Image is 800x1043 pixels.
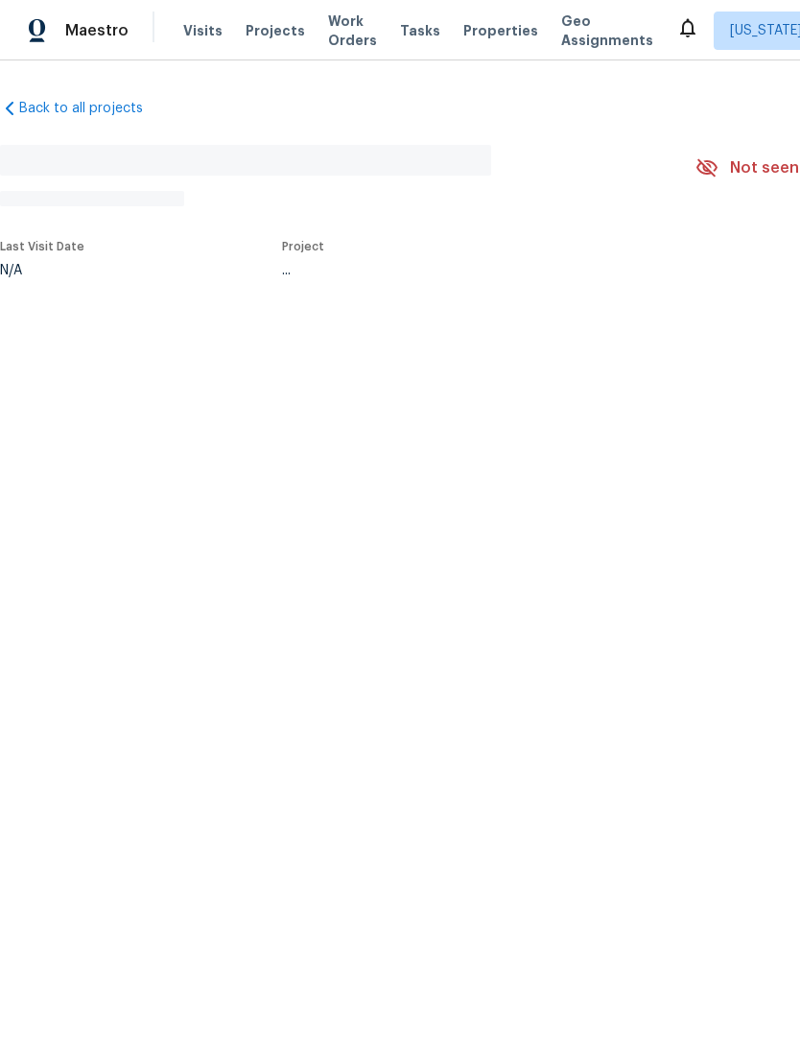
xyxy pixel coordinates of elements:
span: Maestro [65,21,129,40]
span: Visits [183,21,223,40]
span: Work Orders [328,12,377,50]
span: Properties [463,21,538,40]
span: Project [282,241,324,252]
div: ... [282,264,650,277]
span: Tasks [400,24,440,37]
span: Projects [246,21,305,40]
span: Geo Assignments [561,12,653,50]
